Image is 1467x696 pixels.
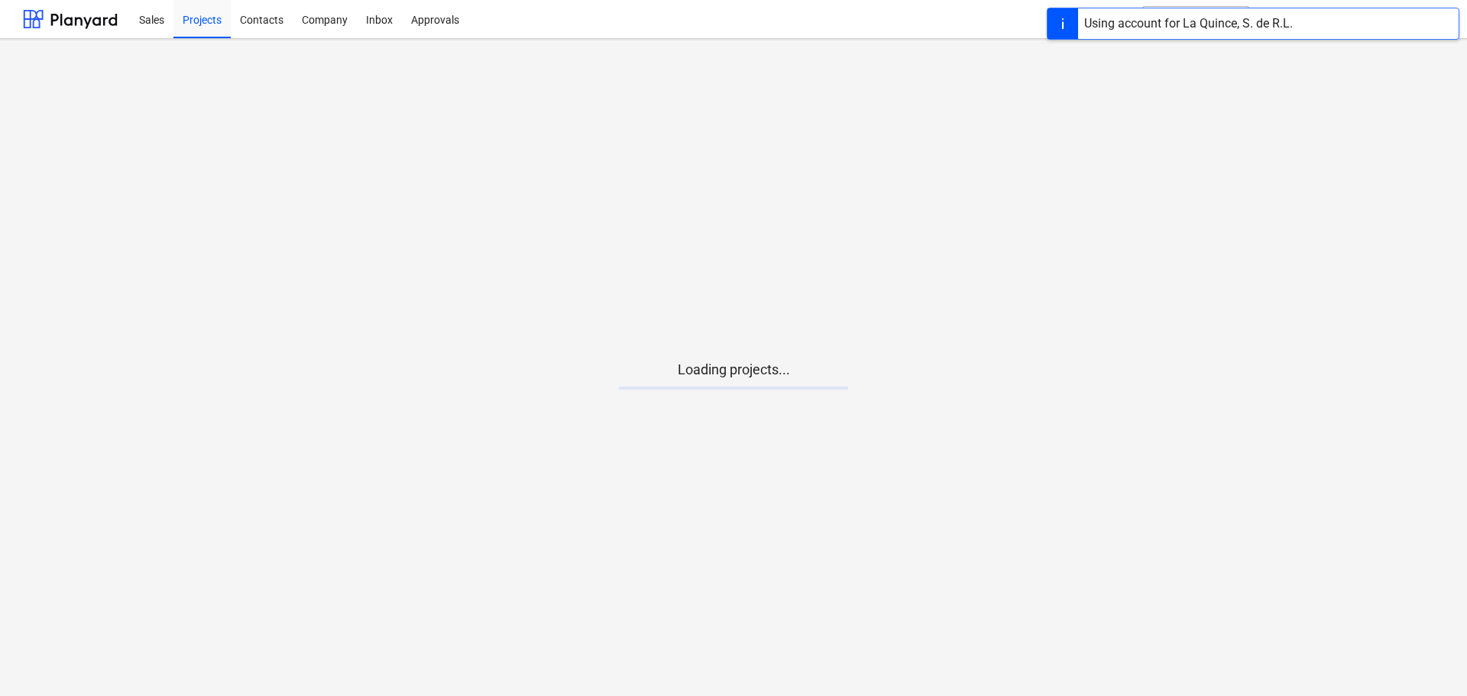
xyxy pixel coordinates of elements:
[1084,15,1293,33] div: Using account for La Quince, S. de R.L.
[619,361,848,379] p: Loading projects...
